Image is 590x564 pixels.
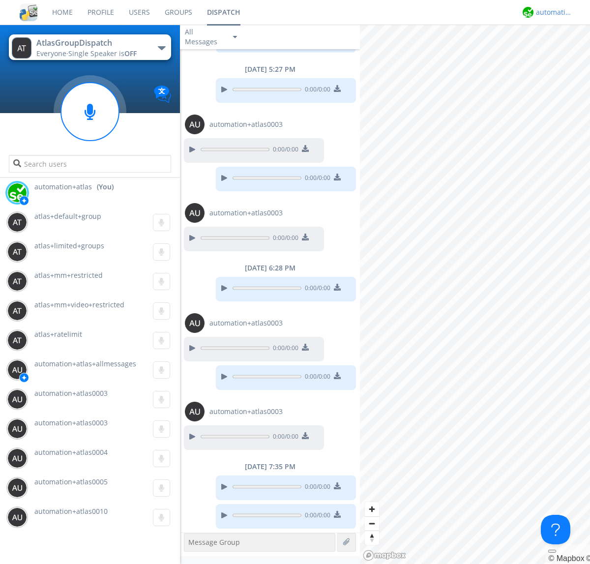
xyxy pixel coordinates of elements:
[9,34,171,60] button: AtlasGroupDispatchEveryone·Single Speaker isOFF
[7,330,27,350] img: 373638.png
[301,284,330,295] span: 0:00 / 0:00
[548,554,584,563] a: Mapbox
[209,318,283,328] span: automation+atlas0003
[7,478,27,498] img: 373638.png
[269,234,298,244] span: 0:00 / 0:00
[536,7,573,17] div: automation+atlas
[365,531,379,545] span: Reset bearing to north
[7,212,27,232] img: 373638.png
[334,482,341,489] img: download media button
[34,388,108,398] span: automation+atlas0003
[302,145,309,152] img: download media button
[7,242,27,262] img: 373638.png
[7,507,27,527] img: 373638.png
[301,174,330,184] span: 0:00 / 0:00
[34,211,101,221] span: atlas+default+group
[365,516,379,531] button: Zoom out
[302,234,309,240] img: download media button
[36,49,147,59] div: Everyone ·
[7,301,27,321] img: 373638.png
[363,550,406,561] a: Mapbox logo
[97,182,114,192] div: (You)
[185,203,205,223] img: 373638.png
[7,419,27,439] img: 373638.png
[180,64,360,74] div: [DATE] 5:27 PM
[301,85,330,96] span: 0:00 / 0:00
[180,462,360,472] div: [DATE] 7:35 PM
[334,85,341,92] img: download media button
[34,447,108,457] span: automation+atlas0004
[7,183,27,203] img: d2d01cd9b4174d08988066c6d424eccd
[7,360,27,380] img: 373638.png
[301,511,330,522] span: 0:00 / 0:00
[7,271,27,291] img: 373638.png
[34,270,103,280] span: atlas+mm+restricted
[34,477,108,486] span: automation+atlas0005
[7,389,27,409] img: 373638.png
[34,241,104,250] span: atlas+limited+groups
[334,174,341,180] img: download media button
[34,359,136,368] span: automation+atlas+allmessages
[334,284,341,291] img: download media button
[269,344,298,355] span: 0:00 / 0:00
[185,402,205,421] img: 373638.png
[185,27,224,47] div: All Messages
[523,7,533,18] img: d2d01cd9b4174d08988066c6d424eccd
[302,344,309,351] img: download media button
[334,511,341,518] img: download media button
[269,145,298,156] span: 0:00 / 0:00
[34,182,92,192] span: automation+atlas
[365,502,379,516] button: Zoom in
[209,208,283,218] span: automation+atlas0003
[7,448,27,468] img: 373638.png
[365,517,379,531] span: Zoom out
[269,432,298,443] span: 0:00 / 0:00
[180,263,360,273] div: [DATE] 6:28 PM
[124,49,137,58] span: OFF
[68,49,137,58] span: Single Speaker is
[233,36,237,38] img: caret-down-sm.svg
[36,37,147,49] div: AtlasGroupDispatch
[365,531,379,545] button: Reset bearing to north
[9,155,171,173] input: Search users
[334,372,341,379] img: download media button
[541,515,570,544] iframe: Toggle Customer Support
[301,372,330,383] span: 0:00 / 0:00
[34,418,108,427] span: automation+atlas0003
[301,482,330,493] span: 0:00 / 0:00
[34,300,124,309] span: atlas+mm+video+restricted
[185,115,205,134] img: 373638.png
[209,407,283,416] span: automation+atlas0003
[34,329,82,339] span: atlas+ratelimit
[209,119,283,129] span: automation+atlas0003
[185,313,205,333] img: 373638.png
[20,3,37,21] img: cddb5a64eb264b2086981ab96f4c1ba7
[12,37,31,59] img: 373638.png
[34,506,108,516] span: automation+atlas0010
[154,86,171,103] img: Translation enabled
[548,550,556,553] button: Toggle attribution
[302,432,309,439] img: download media button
